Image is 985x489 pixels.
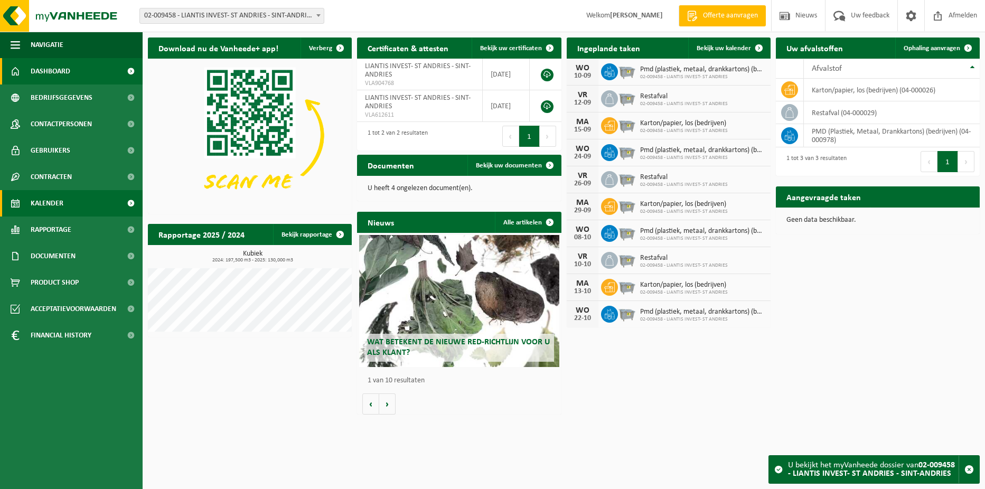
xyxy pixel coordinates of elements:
span: 02-009458 - LIANTIS INVEST- ST ANDRIES [640,128,728,134]
div: 15-09 [572,126,593,134]
span: Karton/papier, los (bedrijven) [640,200,728,209]
td: karton/papier, los (bedrijven) (04-000026) [804,79,980,101]
h2: Rapportage 2025 / 2024 [148,224,255,245]
span: 02-009458 - LIANTIS INVEST- ST ANDRIES - SINT-ANDRIES [140,8,324,23]
div: MA [572,199,593,207]
td: [DATE] [483,90,530,122]
div: 12-09 [572,99,593,107]
span: 02-009458 - LIANTIS INVEST- ST ANDRIES [640,209,728,215]
div: WO [572,64,593,72]
span: Restafval [640,92,728,101]
span: Karton/papier, los (bedrijven) [640,119,728,128]
h3: Kubiek [153,250,352,263]
span: Restafval [640,173,728,182]
span: LIANTIS INVEST- ST ANDRIES - SINT-ANDRIES [365,62,471,79]
div: VR [572,252,593,261]
td: restafval (04-000029) [804,101,980,124]
a: Bekijk uw documenten [467,155,560,176]
strong: 02-009458 - LIANTIS INVEST- ST ANDRIES - SINT-ANDRIES [788,461,955,478]
button: 1 [937,151,958,172]
span: Pmd (plastiek, metaal, drankkartons) (bedrijven) [640,146,765,155]
span: Contracten [31,164,72,190]
div: 24-09 [572,153,593,161]
span: 02-009458 - LIANTIS INVEST- ST ANDRIES [640,155,765,161]
span: Contactpersonen [31,111,92,137]
span: 02-009458 - LIANTIS INVEST- ST ANDRIES [640,182,728,188]
td: [DATE] [483,59,530,90]
strong: [PERSON_NAME] [610,12,663,20]
img: WB-2500-GAL-GY-01 [618,277,636,295]
span: Pmd (plastiek, metaal, drankkartons) (bedrijven) [640,227,765,236]
img: WB-2500-GAL-GY-01 [618,250,636,268]
div: MA [572,279,593,288]
div: 26-09 [572,180,593,187]
button: 1 [519,126,540,147]
div: 1 tot 2 van 2 resultaten [362,125,428,148]
a: Wat betekent de nieuwe RED-richtlijn voor u als klant? [359,235,559,367]
p: Geen data beschikbaar. [786,217,969,224]
div: WO [572,145,593,153]
span: Documenten [31,243,76,269]
span: Product Shop [31,269,79,296]
div: 29-09 [572,207,593,214]
img: WB-2500-GAL-GY-01 [618,170,636,187]
a: Alle artikelen [495,212,560,233]
h2: Nieuws [357,212,405,232]
span: 02-009458 - LIANTIS INVEST- ST ANDRIES [640,262,728,269]
span: Bekijk uw documenten [476,162,542,169]
div: 08-10 [572,234,593,241]
a: Bekijk uw certificaten [472,37,560,59]
span: Bedrijfsgegevens [31,84,92,111]
img: WB-2500-GAL-GY-01 [618,196,636,214]
button: Previous [921,151,937,172]
button: Previous [502,126,519,147]
a: Bekijk rapportage [273,224,351,245]
span: Navigatie [31,32,63,58]
span: Kalender [31,190,63,217]
span: Bekijk uw kalender [697,45,751,52]
span: 02-009458 - LIANTIS INVEST- ST ANDRIES [640,316,765,323]
span: Ophaling aanvragen [904,45,960,52]
span: Dashboard [31,58,70,84]
span: Verberg [309,45,332,52]
img: WB-2500-GAL-GY-01 [618,116,636,134]
h2: Aangevraagde taken [776,186,871,207]
img: WB-2500-GAL-GY-01 [618,143,636,161]
button: Verberg [301,37,351,59]
button: Next [958,151,974,172]
span: 02-009458 - LIANTIS INVEST- ST ANDRIES [640,236,765,242]
td: PMD (Plastiek, Metaal, Drankkartons) (bedrijven) (04-000978) [804,124,980,147]
div: 1 tot 3 van 3 resultaten [781,150,847,173]
button: Volgende [379,393,396,415]
img: WB-2500-GAL-GY-01 [618,304,636,322]
h2: Certificaten & attesten [357,37,459,58]
span: 2024: 197,500 m3 - 2025: 130,000 m3 [153,258,352,263]
a: Ophaling aanvragen [895,37,979,59]
div: VR [572,172,593,180]
h2: Ingeplande taken [567,37,651,58]
p: 1 van 10 resultaten [368,377,556,384]
p: U heeft 4 ongelezen document(en). [368,185,550,192]
span: VLA612611 [365,111,474,119]
span: 02-009458 - LIANTIS INVEST- ST ANDRIES [640,101,728,107]
a: Offerte aanvragen [679,5,766,26]
img: WB-2500-GAL-GY-01 [618,223,636,241]
span: Offerte aanvragen [700,11,761,21]
a: Bekijk uw kalender [688,37,770,59]
img: WB-2500-GAL-GY-01 [618,62,636,80]
img: WB-2500-GAL-GY-01 [618,89,636,107]
div: 10-09 [572,72,593,80]
span: Karton/papier, los (bedrijven) [640,281,728,289]
span: Gebruikers [31,137,70,164]
span: Restafval [640,254,728,262]
div: 13-10 [572,288,593,295]
span: Wat betekent de nieuwe RED-richtlijn voor u als klant? [367,338,550,356]
span: Acceptatievoorwaarden [31,296,116,322]
div: 22-10 [572,315,593,322]
h2: Documenten [357,155,425,175]
span: LIANTIS INVEST- ST ANDRIES - SINT-ANDRIES [365,94,471,110]
span: Afvalstof [812,64,842,73]
span: Rapportage [31,217,71,243]
img: Download de VHEPlus App [148,59,352,212]
span: Bekijk uw certificaten [480,45,542,52]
